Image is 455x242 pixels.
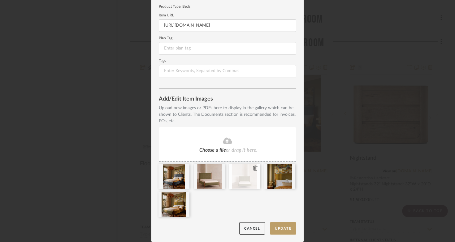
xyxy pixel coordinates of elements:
span: or drag it here. [226,148,258,153]
label: Plan Tag [159,37,296,40]
div: Product Type [159,4,296,9]
span: : Beds [180,5,190,8]
label: Tags [159,59,296,63]
span: Choose a file [199,148,226,153]
input: Enter Keywords, Separated by Commas [159,65,296,77]
button: Update [270,222,296,235]
div: Upload new images or PDFs here to display in the gallery which can be shown to Clients. The Docum... [159,105,296,124]
button: Cancel [239,222,265,235]
input: Enter URL [159,19,296,32]
input: Enter plan tag [159,42,296,54]
div: Add/Edit Item Images [159,96,296,102]
label: Item URL [159,14,296,17]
